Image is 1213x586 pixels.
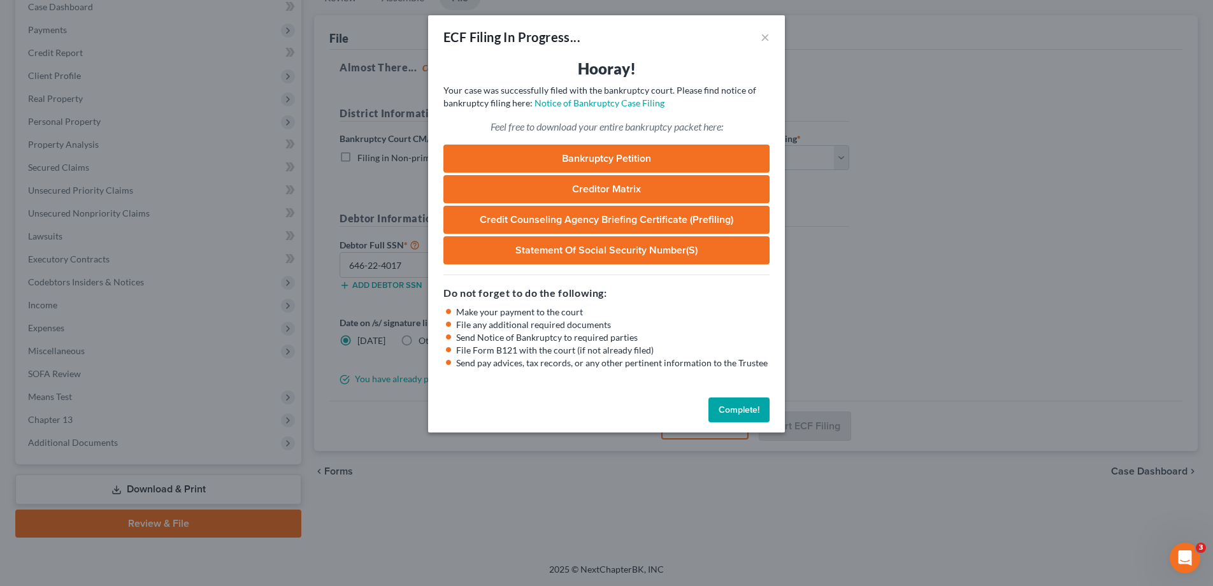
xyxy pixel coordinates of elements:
[708,397,770,423] button: Complete!
[456,357,770,369] li: Send pay advices, tax records, or any other pertinent information to the Trustee
[443,59,770,79] h3: Hooray!
[456,306,770,318] li: Make your payment to the court
[443,285,770,301] h5: Do not forget to do the following:
[456,318,770,331] li: File any additional required documents
[1196,543,1206,553] span: 3
[443,120,770,134] p: Feel free to download your entire bankruptcy packet here:
[761,29,770,45] button: ×
[443,206,770,234] a: Credit Counseling Agency Briefing Certificate (Prefiling)
[456,331,770,344] li: Send Notice of Bankruptcy to required parties
[443,175,770,203] a: Creditor Matrix
[1170,543,1200,573] iframe: Intercom live chat
[443,28,580,46] div: ECF Filing In Progress...
[535,97,664,108] a: Notice of Bankruptcy Case Filing
[443,145,770,173] a: Bankruptcy Petition
[456,344,770,357] li: File Form B121 with the court (if not already filed)
[443,85,756,108] span: Your case was successfully filed with the bankruptcy court. Please find notice of bankruptcy fili...
[443,236,770,264] a: Statement of Social Security Number(s)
